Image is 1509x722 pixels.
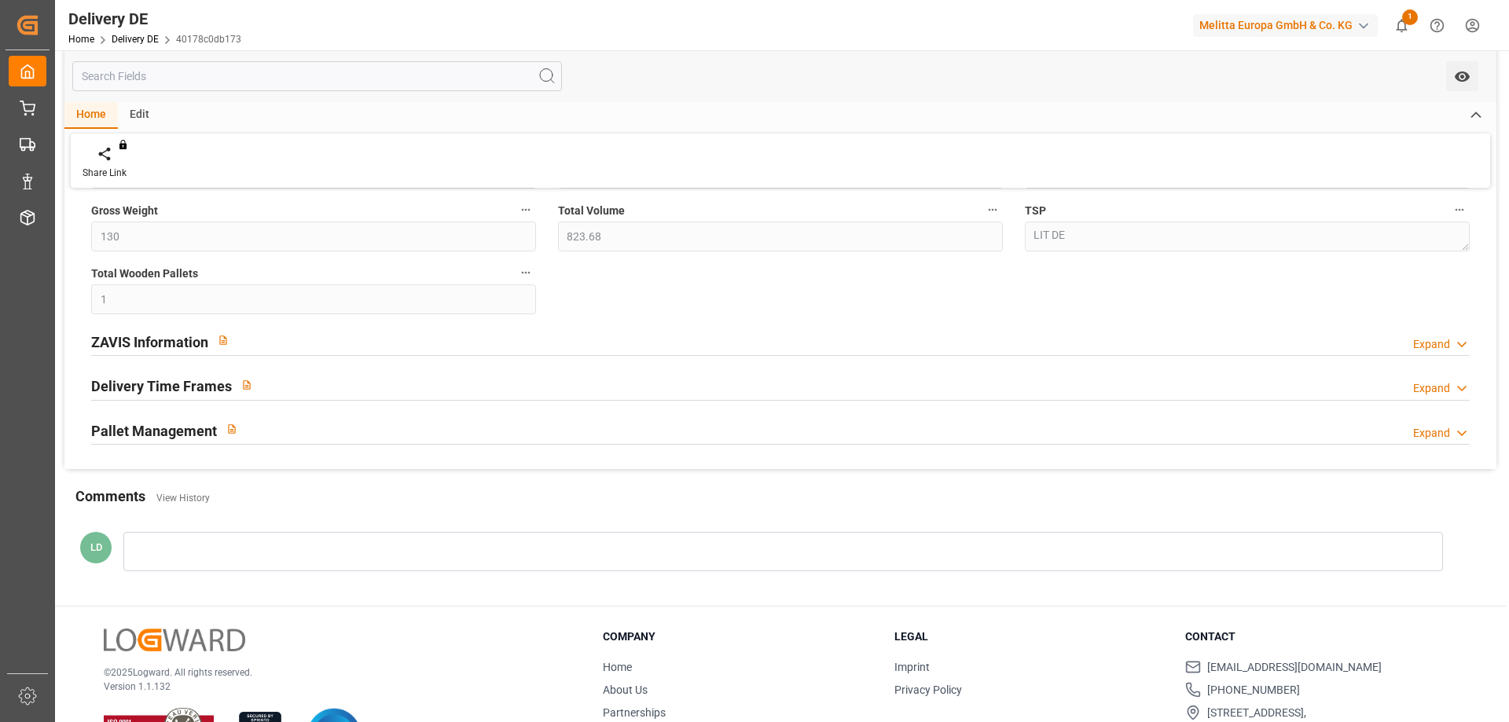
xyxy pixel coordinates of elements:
[104,680,564,694] p: Version 1.1.132
[1402,9,1418,25] span: 1
[516,262,536,283] button: Total Wooden Pallets
[75,486,145,507] h2: Comments
[91,332,208,353] h2: ZAVIS Information
[90,541,102,553] span: LD
[1025,222,1470,251] textarea: LIT DE
[1025,203,1046,219] span: TSP
[232,370,262,400] button: View description
[894,629,1166,645] h3: Legal
[1413,336,1450,353] div: Expand
[91,266,198,282] span: Total Wooden Pallets
[603,661,632,673] a: Home
[1413,425,1450,442] div: Expand
[1207,682,1300,698] span: [PHONE_NUMBER]
[894,661,930,673] a: Imprint
[64,102,118,129] div: Home
[1449,200,1470,220] button: TSP
[104,665,564,680] p: © 2025 Logward. All rights reserved.
[104,629,245,651] img: Logward Logo
[894,684,962,696] a: Privacy Policy
[1185,629,1457,645] h3: Contact
[1413,380,1450,397] div: Expand
[156,493,210,504] a: View History
[1193,10,1384,40] button: Melitta Europa GmbH & Co. KG
[982,200,1003,220] button: Total Volume
[68,7,241,31] div: Delivery DE
[91,420,217,442] h2: Pallet Management
[516,200,536,220] button: Gross Weight
[603,706,666,719] a: Partnerships
[112,34,159,45] a: Delivery DE
[603,629,875,645] h3: Company
[91,203,158,219] span: Gross Weight
[72,61,562,91] input: Search Fields
[1446,61,1478,91] button: open menu
[1207,659,1382,676] span: [EMAIL_ADDRESS][DOMAIN_NAME]
[68,34,94,45] a: Home
[217,414,247,444] button: View description
[1384,8,1419,43] button: show 1 new notifications
[1193,14,1378,37] div: Melitta Europa GmbH & Co. KG
[1419,8,1455,43] button: Help Center
[208,325,238,355] button: View description
[558,203,625,219] span: Total Volume
[118,102,161,129] div: Edit
[603,684,648,696] a: About Us
[91,376,232,397] h2: Delivery Time Frames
